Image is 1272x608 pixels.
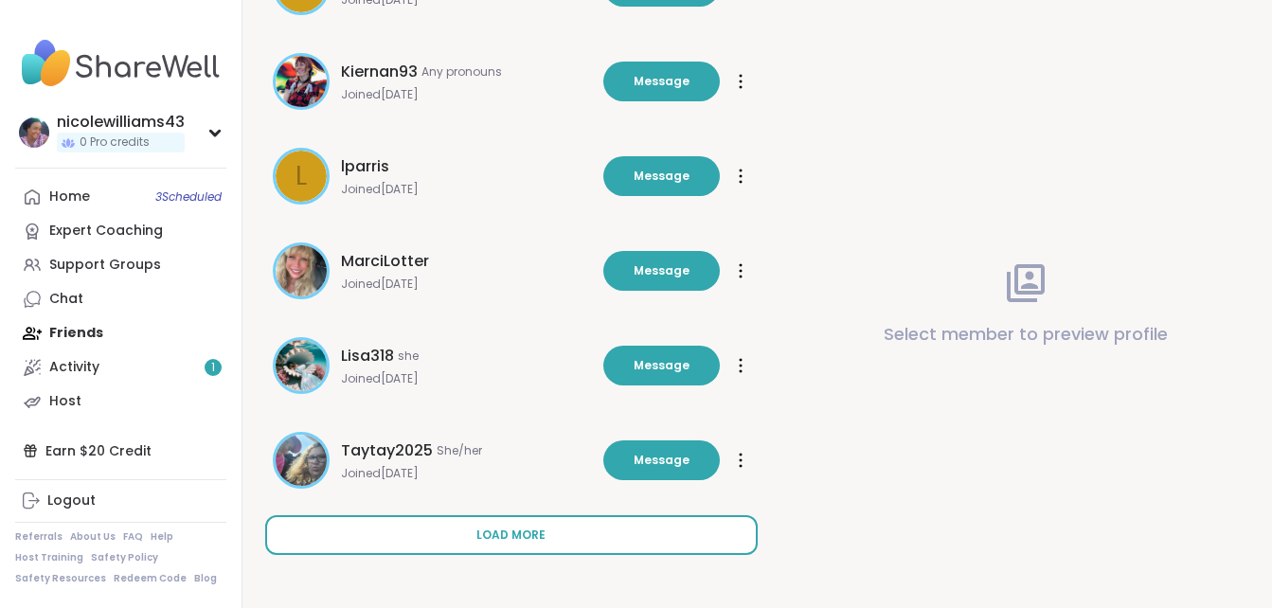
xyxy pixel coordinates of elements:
div: Logout [47,492,96,510]
span: Any pronouns [421,64,502,80]
span: MarciLotter [341,250,429,273]
a: Expert Coaching [15,214,226,248]
div: Home [49,188,90,206]
div: Activity [49,358,99,377]
a: Activity1 [15,350,226,384]
a: Host [15,384,226,419]
span: She/her [437,443,482,458]
span: Message [634,262,690,279]
span: Lisa318 [341,345,394,367]
span: 3 Scheduled [155,189,222,205]
a: FAQ [123,530,143,544]
img: MarciLotter [276,245,327,296]
span: Joined [DATE] [341,87,592,102]
a: Chat [15,282,226,316]
button: Load more [265,515,758,555]
span: she [398,349,419,364]
img: Kiernan93 [276,56,327,107]
button: Message [603,156,720,196]
a: Help [151,530,173,544]
span: Taytay2025 [341,439,433,462]
span: Load more [476,527,546,544]
span: Kiernan93 [341,61,418,83]
span: lparris [341,155,389,178]
button: Message [603,251,720,291]
a: Blog [194,572,217,585]
div: Earn $20 Credit [15,434,226,468]
a: Safety Policy [91,551,158,564]
img: Taytay2025 [276,435,327,486]
span: Message [634,168,690,185]
p: Select member to preview profile [884,321,1168,348]
a: Support Groups [15,248,226,282]
a: Safety Resources [15,572,106,585]
span: Message [634,452,690,469]
span: Message [634,357,690,374]
a: About Us [70,530,116,544]
span: Joined [DATE] [341,466,592,481]
span: Joined [DATE] [341,182,592,197]
span: Joined [DATE] [341,371,592,386]
span: Joined [DATE] [341,277,592,292]
div: Chat [49,290,83,309]
a: Redeem Code [114,572,187,585]
div: Expert Coaching [49,222,163,241]
a: Home3Scheduled [15,180,226,214]
span: Message [634,73,690,90]
img: nicolewilliams43 [19,117,49,148]
a: Referrals [15,530,63,544]
div: Support Groups [49,256,161,275]
img: Lisa318 [276,340,327,391]
a: Logout [15,484,226,518]
button: Message [603,440,720,480]
a: Host Training [15,551,83,564]
button: Message [603,346,720,385]
img: ShareWell Nav Logo [15,30,226,97]
div: Host [49,392,81,411]
div: nicolewilliams43 [57,112,185,133]
span: l [296,156,307,196]
span: 1 [211,360,215,376]
button: Message [603,62,720,101]
span: 0 Pro credits [80,134,150,151]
